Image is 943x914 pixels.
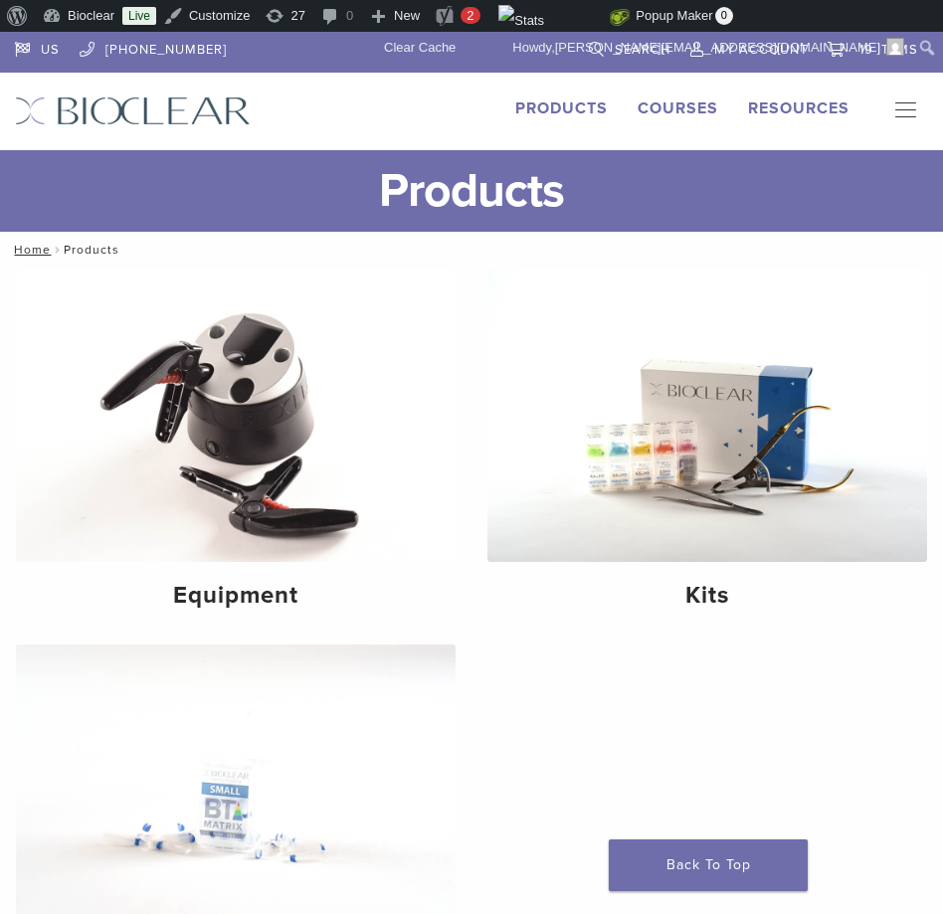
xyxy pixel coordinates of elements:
h4: Equipment [32,578,440,614]
a: Clear Cache [377,32,464,64]
a: Products [515,98,608,118]
span: [PERSON_NAME][EMAIL_ADDRESS][DOMAIN_NAME] [555,40,880,55]
a: Howdy, [505,32,912,64]
a: Equipment [16,269,456,627]
h4: Kits [503,578,911,614]
a: Courses [638,98,718,118]
a: [PHONE_NUMBER] [80,32,227,62]
a: US [15,32,60,62]
span: 0 [715,7,733,25]
img: Bioclear [15,96,251,125]
img: Views over 48 hours. Click for more Jetpack Stats. [498,5,610,29]
img: Kits [487,269,927,562]
span: 2 [467,8,473,23]
a: Home [8,243,51,257]
a: Live [122,7,156,25]
img: Equipment [16,269,456,562]
span: / [51,245,64,255]
a: Kits [487,269,927,627]
a: Resources [748,98,849,118]
nav: Primary Navigation [879,96,928,126]
a: Back To Top [609,839,808,891]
